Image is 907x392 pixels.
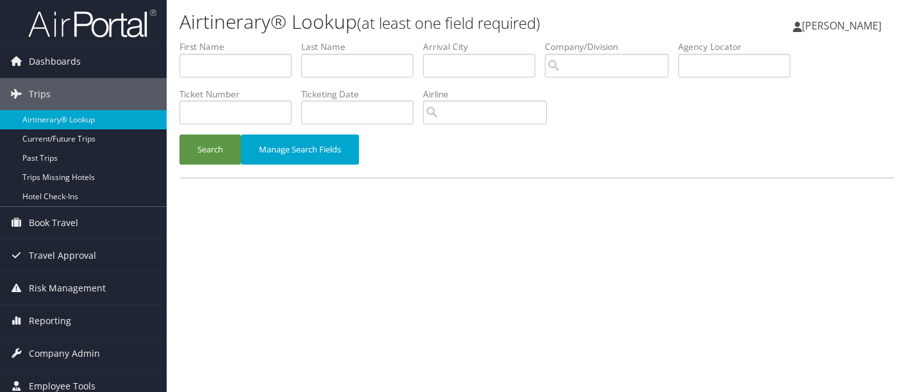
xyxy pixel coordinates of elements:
h1: Airtinerary® Lookup [179,8,656,35]
small: (at least one field required) [357,12,540,33]
span: Dashboards [29,45,81,78]
img: airportal-logo.png [28,8,156,38]
label: Company/Division [545,40,678,53]
button: Manage Search Fields [241,135,359,165]
a: [PERSON_NAME] [793,6,894,45]
span: Travel Approval [29,240,96,272]
span: Reporting [29,305,71,337]
label: Ticket Number [179,88,301,101]
label: Agency Locator [678,40,800,53]
span: Book Travel [29,207,78,239]
label: Arrival City [423,40,545,53]
span: Company Admin [29,338,100,370]
label: Last Name [301,40,423,53]
button: Search [179,135,241,165]
span: [PERSON_NAME] [802,19,881,33]
span: Risk Management [29,272,106,304]
label: Airline [423,88,556,101]
label: First Name [179,40,301,53]
label: Ticketing Date [301,88,423,101]
span: Trips [29,78,51,110]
